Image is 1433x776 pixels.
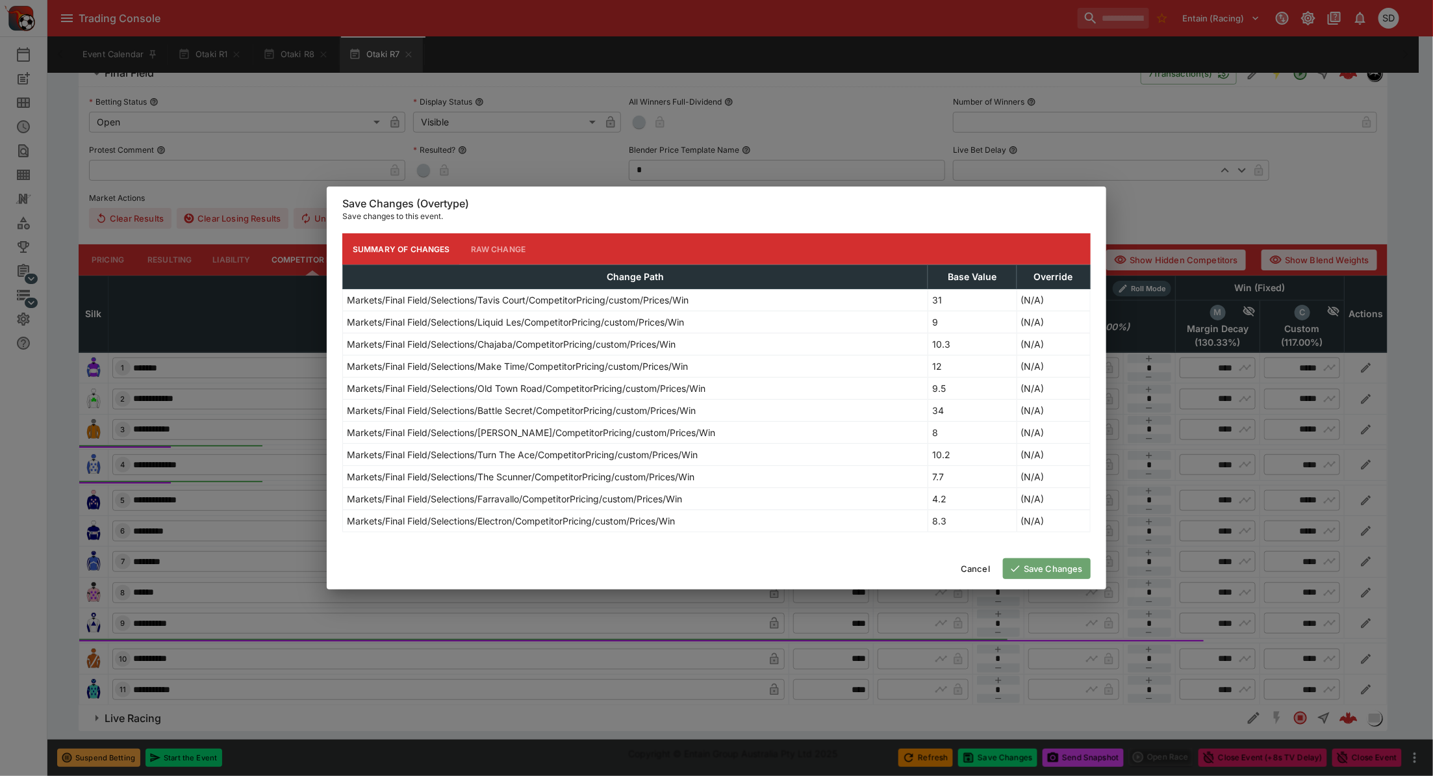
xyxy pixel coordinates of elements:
[347,426,715,439] p: Markets/Final Field/Selections/[PERSON_NAME]/CompetitorPricing/custom/Prices/Win
[953,558,998,579] button: Cancel
[1017,400,1090,422] td: (N/A)
[928,378,1017,400] td: 9.5
[928,356,1017,378] td: 12
[928,400,1017,422] td: 34
[928,265,1017,289] th: Base Value
[1017,444,1090,466] td: (N/A)
[347,293,689,307] p: Markets/Final Field/Selections/Tavis Court/CompetitorPricing/custom/Prices/Win
[1017,422,1090,444] td: (N/A)
[347,382,705,395] p: Markets/Final Field/Selections/Old Town Road/CompetitorPricing/custom/Prices/Win
[928,311,1017,333] td: 9
[347,492,682,506] p: Markets/Final Field/Selections/Farravallo/CompetitorPricing/custom/Prices/Win
[1017,289,1090,311] td: (N/A)
[928,488,1017,510] td: 4.2
[347,359,688,373] p: Markets/Final Field/Selections/Make Time/CompetitorPricing/custom/Prices/Win
[1017,311,1090,333] td: (N/A)
[928,289,1017,311] td: 31
[1017,488,1090,510] td: (N/A)
[928,444,1017,466] td: 10.2
[1017,378,1090,400] td: (N/A)
[343,265,928,289] th: Change Path
[928,333,1017,356] td: 10.3
[347,448,698,461] p: Markets/Final Field/Selections/Turn The Ace/CompetitorPricing/custom/Prices/Win
[347,337,676,351] p: Markets/Final Field/Selections/Chajaba/CompetitorPricing/custom/Prices/Win
[347,514,675,528] p: Markets/Final Field/Selections/Electron/CompetitorPricing/custom/Prices/Win
[1017,466,1090,488] td: (N/A)
[342,197,1091,211] h6: Save Changes (Overtype)
[347,315,684,329] p: Markets/Final Field/Selections/Liquid Les/CompetitorPricing/custom/Prices/Win
[461,233,537,265] button: Raw Change
[347,404,696,417] p: Markets/Final Field/Selections/Battle Secret/CompetitorPricing/custom/Prices/Win
[1017,510,1090,532] td: (N/A)
[928,466,1017,488] td: 7.7
[347,470,694,484] p: Markets/Final Field/Selections/The Scunner/CompetitorPricing/custom/Prices/Win
[1017,356,1090,378] td: (N/A)
[1003,558,1091,579] button: Save Changes
[1017,265,1090,289] th: Override
[342,210,1091,223] p: Save changes to this event.
[342,233,461,265] button: Summary of Changes
[928,422,1017,444] td: 8
[928,510,1017,532] td: 8.3
[1017,333,1090,356] td: (N/A)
